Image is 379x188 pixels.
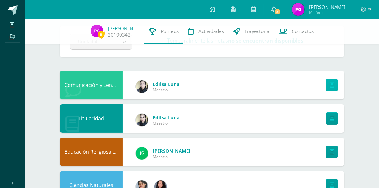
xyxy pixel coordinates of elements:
[229,19,274,44] a: Trayectoria
[244,28,270,35] span: Trayectoria
[274,8,281,15] span: 3
[60,71,123,99] div: Comunicación y Lenguaje, Idioma Extranjero Inglés
[292,3,304,16] img: 449fa3c28cd95f5637d4cfbcb78d3c35.png
[108,31,131,38] a: 20190342
[161,28,179,35] span: Punteos
[153,154,190,159] span: Maestro
[98,31,105,38] span: 6
[183,19,229,44] a: Actividades
[153,121,180,126] span: Maestro
[60,138,123,166] div: Educación Religiosa Escolar
[153,87,180,93] span: Maestro
[144,19,183,44] a: Punteos
[60,104,123,133] div: Titularidad
[153,148,190,154] span: [PERSON_NAME]
[309,4,345,10] span: [PERSON_NAME]
[309,9,345,15] span: Mi Perfil
[153,114,180,121] span: Edilsa Luna
[136,147,148,160] img: 3da61d9b1d2c0c7b8f7e89c78bbce001.png
[108,25,139,31] a: [PERSON_NAME]
[292,28,314,35] span: Contactos
[198,28,224,35] span: Actividades
[274,19,318,44] a: Contactos
[136,114,148,126] img: 119c9a59dca757fc394b575038654f60.png
[91,25,103,37] img: 449fa3c28cd95f5637d4cfbcb78d3c35.png
[153,81,180,87] span: Edilsa Luna
[136,80,148,93] img: 119c9a59dca757fc394b575038654f60.png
